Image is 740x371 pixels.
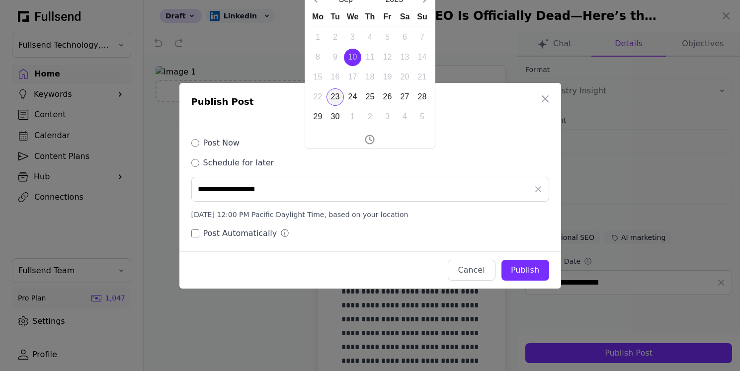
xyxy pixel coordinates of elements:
[344,88,361,106] div: 24
[203,137,240,149] label: Post Now
[327,108,344,126] div: 30
[379,8,396,26] div: Fr
[309,108,327,126] div: 29
[533,184,543,194] button: Clear date
[327,29,344,46] div: 2
[281,227,291,239] div: ⓘ
[379,108,396,126] div: 3
[191,95,539,109] h1: Publish Post
[191,210,549,220] div: [DATE] 12:00 PM Pacific Daylight Time, based on your location
[379,69,396,86] div: 19
[361,88,379,106] div: 25
[396,49,413,66] div: 13
[379,49,396,66] div: 12
[413,69,431,86] div: 21
[327,69,344,86] div: 16
[309,69,327,86] div: 15
[327,8,344,26] div: Tu
[203,157,274,169] label: Schedule for later
[361,69,379,86] div: 18
[361,49,379,66] div: 11
[344,69,361,86] div: 17
[396,88,413,106] div: 27
[309,49,327,66] div: 8
[327,49,344,66] div: 9
[361,108,379,126] div: 2
[309,8,327,26] div: Mo
[396,29,413,46] div: 6
[413,108,431,126] div: 5
[309,29,327,46] div: 1
[361,8,379,26] div: Th
[501,260,549,281] button: Publish
[448,260,495,281] button: Cancel
[327,88,344,106] div: 23
[344,108,361,126] div: 1
[396,108,413,126] div: 4
[203,227,289,239] label: Post Automatically
[305,131,434,148] button: Open time picker
[413,88,431,106] div: 28
[456,264,487,276] div: Cancel
[396,8,413,26] div: Sa
[344,8,361,26] div: We
[379,29,396,46] div: 5
[379,88,396,106] div: 26
[309,88,327,106] div: 22
[344,29,361,46] div: 3
[413,29,431,46] div: 7
[344,49,361,66] div: 10
[509,264,541,276] div: Publish
[396,69,413,86] div: 20
[413,49,431,66] div: 14
[361,29,379,46] div: 4
[413,8,431,26] div: Su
